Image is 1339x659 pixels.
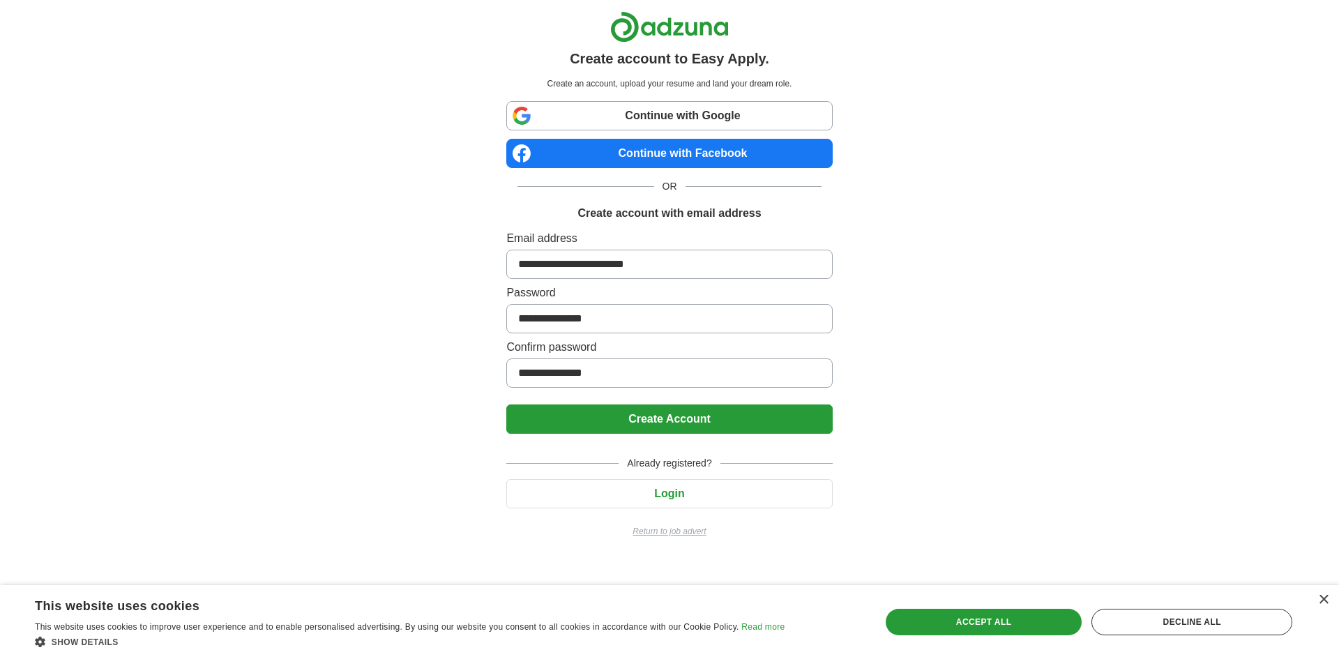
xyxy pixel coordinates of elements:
[35,635,785,649] div: Show details
[1318,595,1329,605] div: Close
[619,456,720,471] span: Already registered?
[506,101,832,130] a: Continue with Google
[741,622,785,632] a: Read more, opens a new window
[570,48,769,69] h1: Create account to Easy Apply.
[654,179,686,194] span: OR
[506,230,832,247] label: Email address
[577,205,761,222] h1: Create account with email address
[506,285,832,301] label: Password
[506,139,832,168] a: Continue with Facebook
[509,77,829,90] p: Create an account, upload your resume and land your dream role.
[52,637,119,647] span: Show details
[506,479,832,508] button: Login
[886,609,1082,635] div: Accept all
[1091,609,1292,635] div: Decline all
[35,593,750,614] div: This website uses cookies
[506,339,832,356] label: Confirm password
[35,622,739,632] span: This website uses cookies to improve user experience and to enable personalised advertising. By u...
[506,487,832,499] a: Login
[506,404,832,434] button: Create Account
[506,525,832,538] a: Return to job advert
[610,11,729,43] img: Adzuna logo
